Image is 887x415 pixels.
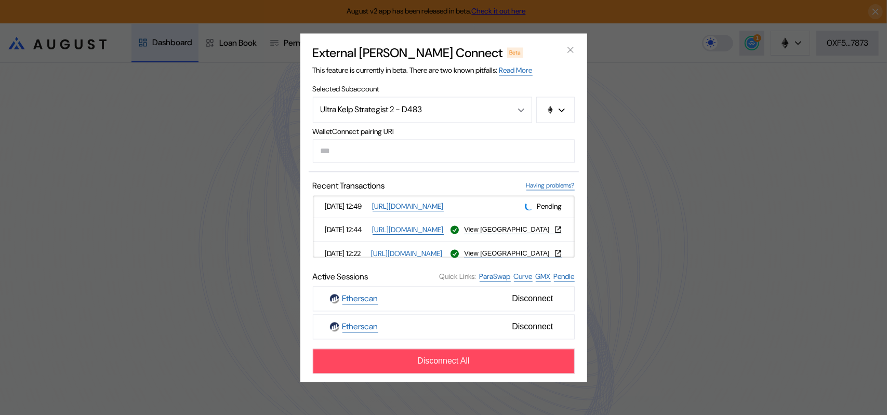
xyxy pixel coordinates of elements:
div: Ultra Kelp Strategist 2 - D483 [321,104,502,115]
a: Having problems? [526,181,575,190]
a: Etherscan [342,293,378,304]
button: EtherscanEtherscanDisconnect [313,314,575,339]
a: Pendle [554,272,575,282]
a: [URL][DOMAIN_NAME] [373,202,444,211]
button: Open menu [313,97,532,123]
button: close modal [562,42,579,58]
a: Read More [499,65,533,75]
span: Disconnect [508,290,557,307]
a: GMX [536,272,551,282]
span: Disconnect All [417,356,470,366]
span: [DATE] 12:44 [325,225,368,235]
span: Disconnect [508,318,557,336]
a: Curve [514,272,533,282]
span: WalletConnect pairing URI [313,127,575,136]
div: Beta [507,47,524,58]
button: chain logo [536,97,575,123]
a: ParaSwap [480,272,511,282]
button: EtherscanEtherscanDisconnect [313,286,575,311]
a: [URL][DOMAIN_NAME] [372,249,443,259]
img: chain logo [546,105,554,114]
a: Etherscan [342,321,378,332]
img: Etherscan [330,294,339,303]
span: [DATE] 12:22 [325,249,367,259]
span: Selected Subaccount [313,84,575,93]
span: Recent Transactions [313,180,385,191]
a: [URL][DOMAIN_NAME] [373,225,444,235]
button: View [GEOGRAPHIC_DATA] [464,249,562,258]
span: [DATE] 12:49 [325,202,368,211]
button: View [GEOGRAPHIC_DATA] [464,225,562,234]
img: Etherscan [330,322,339,331]
span: This feature is currently in beta. There are two known pitfalls: [313,65,533,75]
div: Pending [525,202,562,211]
img: pending [523,201,535,212]
span: Quick Links: [440,272,476,282]
h2: External [PERSON_NAME] Connect [313,45,503,61]
span: Active Sessions [313,271,368,282]
button: Disconnect All [313,349,575,373]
